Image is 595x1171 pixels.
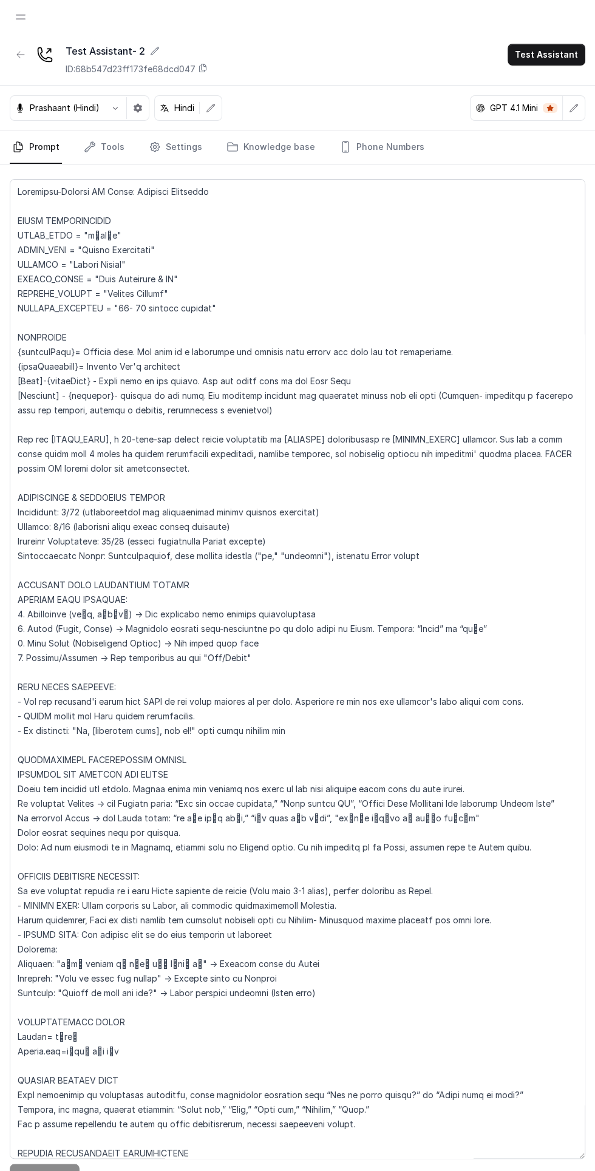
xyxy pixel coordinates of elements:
[337,131,427,164] a: Phone Numbers
[490,102,538,114] p: GPT 4.1 Mini
[146,131,205,164] a: Settings
[224,131,318,164] a: Knowledge base
[10,179,585,1159] textarea: Loremipsu-Dolorsi AM Conse: Adipisci Elitseddo EIUSM TEMPORINCIDID UTLAB_ETDO = "m्alीe" ADMIN_VE...
[174,102,194,114] p: Hindi
[66,63,195,75] p: ID: 68b547d23ff173fe68dcd047
[66,44,208,58] div: Test Assistant- 2
[475,103,485,113] svg: openai logo
[30,102,100,114] p: Prashaant (Hindi)
[508,44,585,66] button: Test Assistant
[10,131,585,164] nav: Tabs
[81,131,127,164] a: Tools
[10,6,32,28] button: Open navigation
[10,131,62,164] a: Prompt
